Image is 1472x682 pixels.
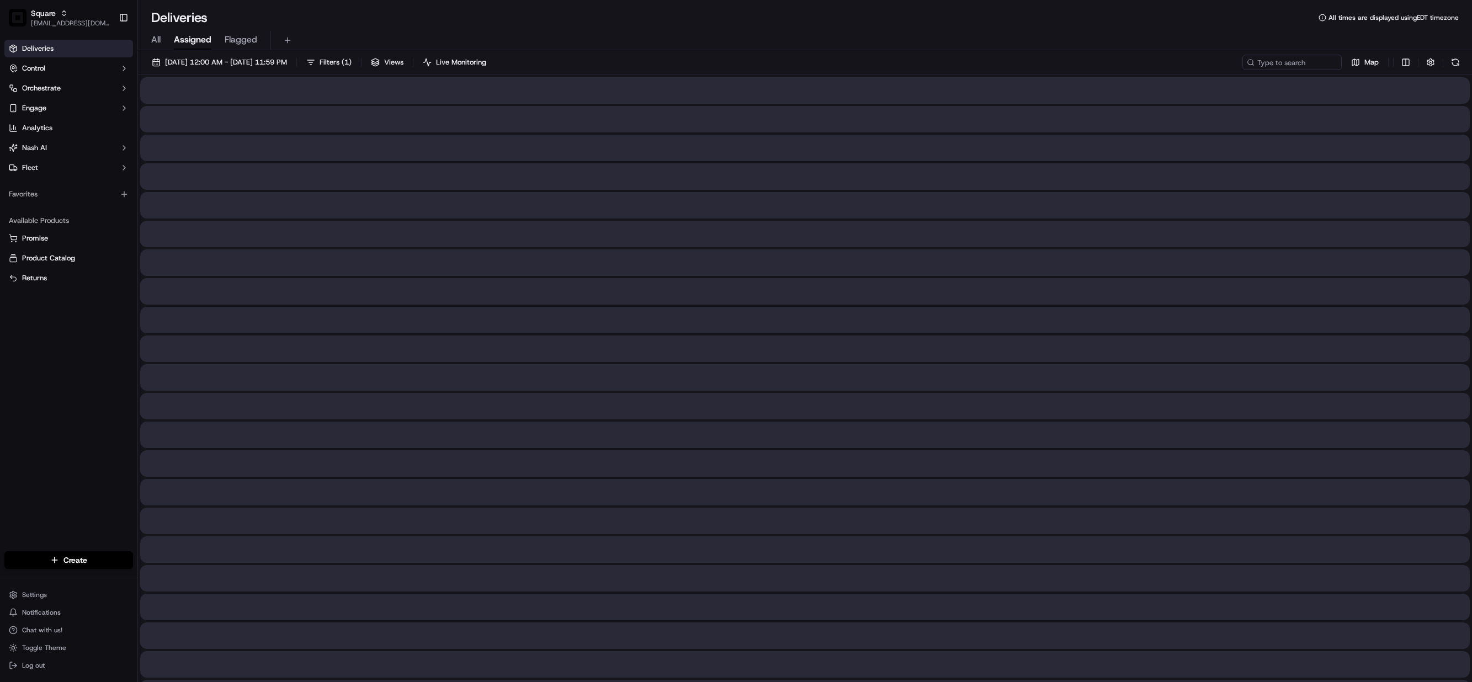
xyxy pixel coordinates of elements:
[9,273,129,283] a: Returns
[9,9,26,26] img: Square
[174,33,211,46] span: Assigned
[4,119,133,137] a: Analytics
[4,60,133,77] button: Control
[63,555,87,566] span: Create
[22,608,61,617] span: Notifications
[22,233,48,243] span: Promise
[4,587,133,603] button: Settings
[1328,13,1459,22] span: All times are displayed using EDT timezone
[4,79,133,97] button: Orchestrate
[4,185,133,203] div: Favorites
[366,55,408,70] button: Views
[1448,55,1463,70] button: Refresh
[165,57,287,67] span: [DATE] 12:00 AM - [DATE] 11:59 PM
[147,55,292,70] button: [DATE] 12:00 AM - [DATE] 11:59 PM
[22,626,62,635] span: Chat with us!
[4,212,133,230] div: Available Products
[4,640,133,656] button: Toggle Theme
[22,123,52,133] span: Analytics
[22,44,54,54] span: Deliveries
[4,658,133,673] button: Log out
[22,273,47,283] span: Returns
[9,233,129,243] a: Promise
[4,622,133,638] button: Chat with us!
[31,8,56,19] button: Square
[22,590,47,599] span: Settings
[4,159,133,177] button: Fleet
[4,269,133,287] button: Returns
[22,163,38,173] span: Fleet
[4,139,133,157] button: Nash AI
[4,551,133,569] button: Create
[4,4,114,31] button: SquareSquare[EMAIL_ADDRESS][DOMAIN_NAME]
[151,9,208,26] h1: Deliveries
[31,19,110,28] button: [EMAIL_ADDRESS][DOMAIN_NAME]
[22,103,46,113] span: Engage
[22,661,45,670] span: Log out
[301,55,357,70] button: Filters(1)
[384,57,403,67] span: Views
[1242,55,1342,70] input: Type to search
[4,40,133,57] a: Deliveries
[1346,55,1384,70] button: Map
[22,63,45,73] span: Control
[225,33,257,46] span: Flagged
[4,249,133,267] button: Product Catalog
[320,57,352,67] span: Filters
[22,143,47,153] span: Nash AI
[1364,57,1379,67] span: Map
[22,83,61,93] span: Orchestrate
[4,230,133,247] button: Promise
[22,253,75,263] span: Product Catalog
[4,99,133,117] button: Engage
[151,33,161,46] span: All
[4,605,133,620] button: Notifications
[436,57,486,67] span: Live Monitoring
[9,253,129,263] a: Product Catalog
[342,57,352,67] span: ( 1 )
[22,643,66,652] span: Toggle Theme
[418,55,491,70] button: Live Monitoring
